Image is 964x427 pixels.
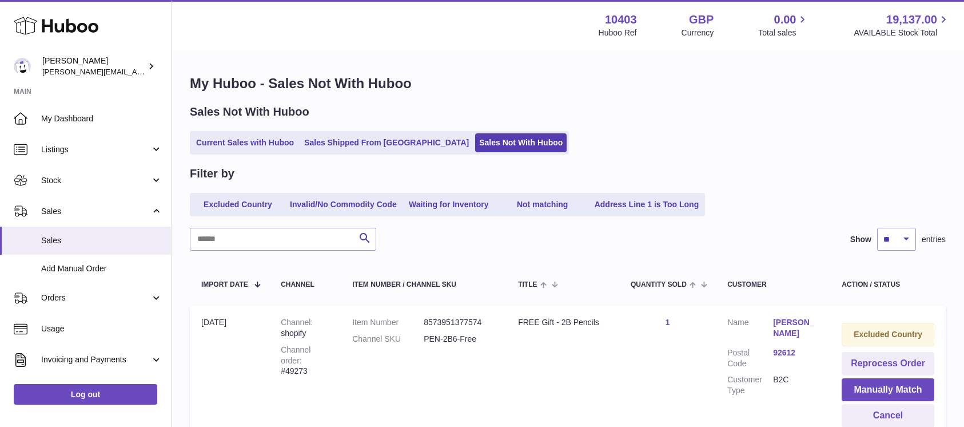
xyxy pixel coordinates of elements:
[518,281,537,288] span: Title
[854,27,950,38] span: AVAILABLE Stock Total
[682,27,714,38] div: Currency
[727,374,773,396] dt: Customer Type
[497,195,588,214] a: Not matching
[190,104,309,120] h2: Sales Not With Huboo
[886,12,937,27] span: 19,137.00
[424,334,495,345] dd: PEN-2B6-Free
[689,12,714,27] strong: GBP
[773,317,819,339] a: [PERSON_NAME]
[286,195,401,214] a: Invalid/No Commodity Code
[599,27,637,38] div: Huboo Ref
[41,235,162,246] span: Sales
[727,347,773,369] dt: Postal Code
[41,292,150,303] span: Orders
[854,330,922,339] strong: Excluded Country
[281,345,310,365] strong: Channel order
[281,345,329,377] div: #49273
[41,113,162,124] span: My Dashboard
[591,195,703,214] a: Address Line 1 is Too Long
[605,12,637,27] strong: 10403
[854,12,950,38] a: 19,137.00 AVAILABLE Stock Total
[41,323,162,334] span: Usage
[842,378,934,402] button: Manually Match
[41,144,150,155] span: Listings
[842,352,934,375] button: Reprocess Order
[403,195,495,214] a: Waiting for Inventory
[773,374,819,396] dd: B2C
[300,133,473,152] a: Sales Shipped From [GEOGRAPHIC_DATA]
[773,347,819,358] a: 92612
[281,281,329,288] div: Channel
[201,281,248,288] span: Import date
[352,317,424,328] dt: Item Number
[774,12,796,27] span: 0.00
[758,12,809,38] a: 0.00 Total sales
[190,166,234,181] h2: Filter by
[518,317,608,328] div: FREE Gift - 2B Pencils
[850,234,871,245] label: Show
[14,384,157,405] a: Log out
[727,281,819,288] div: Customer
[190,74,946,93] h1: My Huboo - Sales Not With Huboo
[842,281,934,288] div: Action / Status
[922,234,946,245] span: entries
[758,27,809,38] span: Total sales
[41,175,150,186] span: Stock
[41,354,150,365] span: Invoicing and Payments
[42,56,145,77] div: [PERSON_NAME]
[475,133,567,152] a: Sales Not With Huboo
[352,334,424,345] dt: Channel SKU
[14,58,31,75] img: keval@makerscabinet.com
[631,281,687,288] span: Quantity Sold
[424,317,495,328] dd: 8573951377574
[42,67,229,76] span: [PERSON_NAME][EMAIL_ADDRESS][DOMAIN_NAME]
[727,317,773,342] dt: Name
[352,281,495,288] div: Item Number / Channel SKU
[281,318,313,327] strong: Channel
[192,133,298,152] a: Current Sales with Huboo
[192,195,284,214] a: Excluded Country
[41,263,162,274] span: Add Manual Order
[41,206,150,217] span: Sales
[281,317,329,339] div: shopify
[666,318,670,327] a: 1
